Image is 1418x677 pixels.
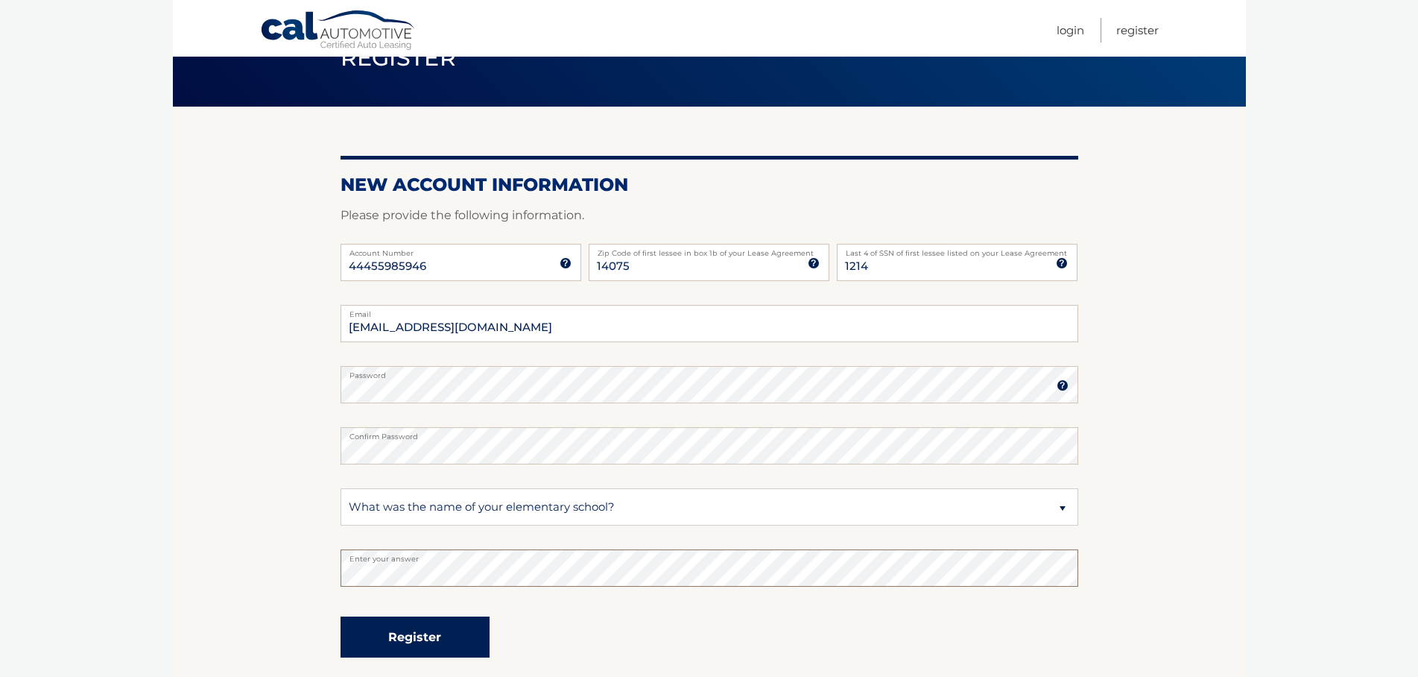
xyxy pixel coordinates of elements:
[837,244,1077,281] input: SSN or EIN (last 4 digits only)
[808,257,820,269] img: tooltip.svg
[1116,18,1159,42] a: Register
[341,305,1078,342] input: Email
[341,44,457,72] span: Register
[560,257,572,269] img: tooltip.svg
[837,244,1077,256] label: Last 4 of SSN of first lessee listed on your Lease Agreement
[260,10,417,53] a: Cal Automotive
[341,205,1078,226] p: Please provide the following information.
[341,550,1078,561] label: Enter your answer
[1057,18,1084,42] a: Login
[341,427,1078,439] label: Confirm Password
[589,244,829,256] label: Zip Code of first lessee in box 1b of your Lease Agreement
[1057,380,1069,391] img: tooltip.svg
[589,244,829,281] input: Zip Code
[341,244,581,281] input: Account Number
[341,366,1078,378] label: Password
[341,617,490,658] button: Register
[341,305,1078,317] label: Email
[1056,257,1068,269] img: tooltip.svg
[341,244,581,256] label: Account Number
[341,174,1078,196] h2: New Account Information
